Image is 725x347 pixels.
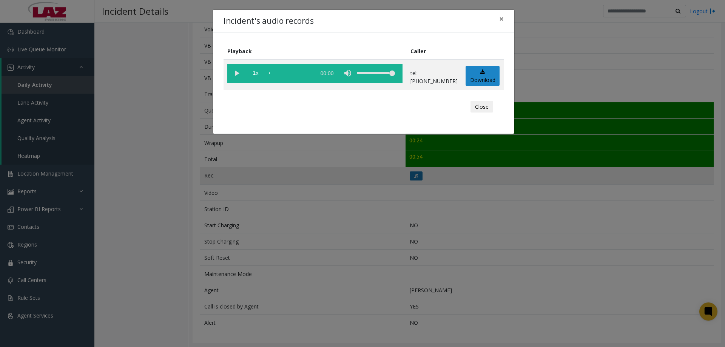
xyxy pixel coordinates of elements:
[246,64,265,83] span: playback speed button
[494,10,509,28] button: Close
[357,64,395,83] div: volume level
[269,64,312,83] div: scrub bar
[410,69,458,85] p: tel:[PHONE_NUMBER]
[407,43,462,59] th: Caller
[470,101,493,113] button: Close
[466,66,500,86] a: Download
[224,15,314,27] h4: Incident's audio records
[224,43,407,59] th: Playback
[499,14,504,24] span: ×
